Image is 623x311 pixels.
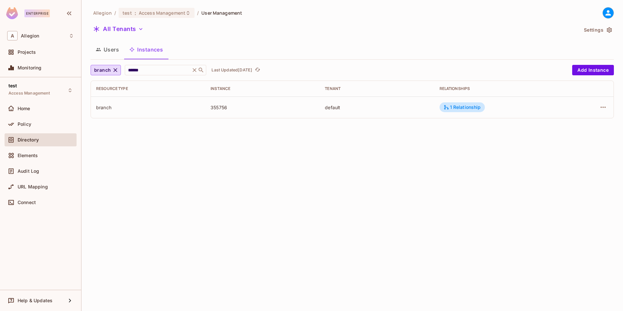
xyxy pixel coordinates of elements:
span: URL Mapping [18,184,48,189]
span: test [8,83,17,88]
span: Connect [18,200,36,205]
div: 1 Relationship [443,104,481,110]
span: Audit Log [18,169,39,174]
div: Resource type [96,86,200,91]
button: Users [91,41,124,58]
span: User Management [201,10,242,16]
div: Instance [210,86,314,91]
button: All Tenants [91,24,146,34]
span: Access Management [8,91,50,96]
div: Tenant [325,86,429,91]
span: Home [18,106,30,111]
span: A [7,31,18,40]
button: refresh [254,66,261,74]
span: Access Management [139,10,185,16]
button: Instances [124,41,168,58]
img: SReyMgAAAABJRU5ErkJggg== [6,7,18,19]
button: branch [91,65,121,75]
span: : [134,10,137,16]
p: Last Updated [DATE] [211,67,252,73]
span: Click to refresh data [252,66,261,74]
span: Workspace: Allegion [21,33,39,38]
button: Add Instance [572,65,614,75]
span: refresh [255,67,260,73]
span: Policy [18,122,31,127]
span: Help & Updates [18,298,52,303]
span: Projects [18,50,36,55]
div: 355756 [210,104,314,111]
span: Elements [18,153,38,158]
div: Enterprise [24,9,50,17]
div: Relationships [440,86,560,91]
span: Directory [18,137,39,142]
button: Settings [581,25,614,35]
span: test [123,10,132,16]
li: / [114,10,116,16]
div: branch [96,104,200,111]
div: default [325,104,429,111]
li: / [197,10,199,16]
span: Monitoring [18,65,42,70]
span: branch [94,66,111,74]
span: the active workspace [93,10,112,16]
